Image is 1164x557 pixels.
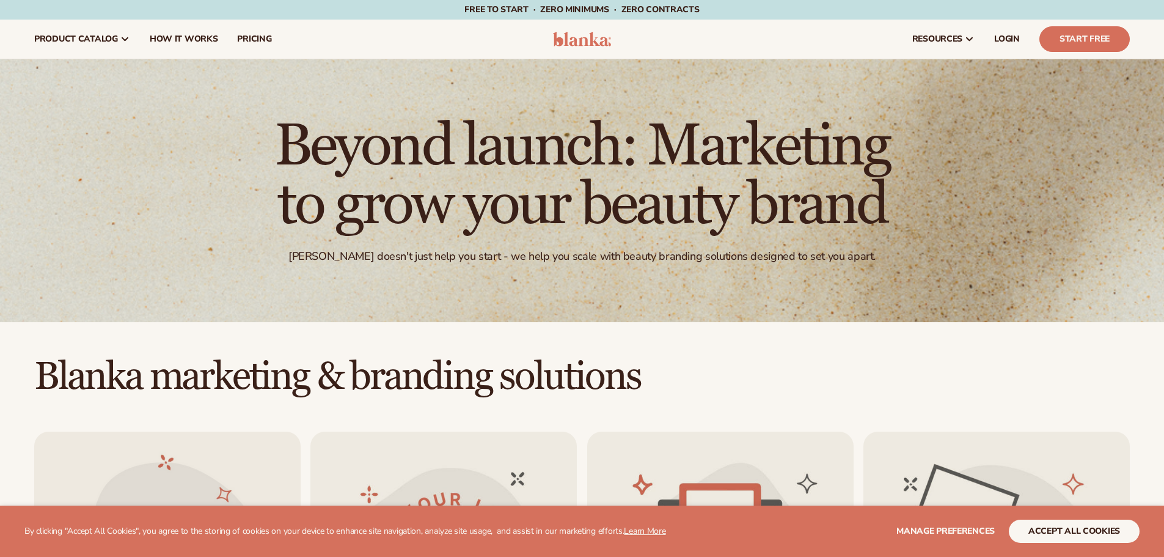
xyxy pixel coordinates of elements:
[24,20,140,59] a: product catalog
[902,20,984,59] a: resources
[912,34,962,44] span: resources
[984,20,1030,59] a: LOGIN
[1039,26,1130,52] a: Start Free
[553,32,611,46] img: logo
[246,117,918,235] h1: Beyond launch: Marketing to grow your beauty brand
[624,525,665,537] a: Learn More
[227,20,281,59] a: pricing
[140,20,228,59] a: How It Works
[896,525,995,537] span: Manage preferences
[24,526,666,537] p: By clicking "Accept All Cookies", you agree to the storing of cookies on your device to enhance s...
[1009,520,1140,543] button: accept all cookies
[237,34,271,44] span: pricing
[288,249,876,264] div: [PERSON_NAME] doesn't just help you start - we help you scale with beauty branding solutions desi...
[34,34,118,44] span: product catalog
[896,520,995,543] button: Manage preferences
[464,4,699,15] span: Free to start · ZERO minimums · ZERO contracts
[150,34,218,44] span: How It Works
[994,34,1020,44] span: LOGIN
